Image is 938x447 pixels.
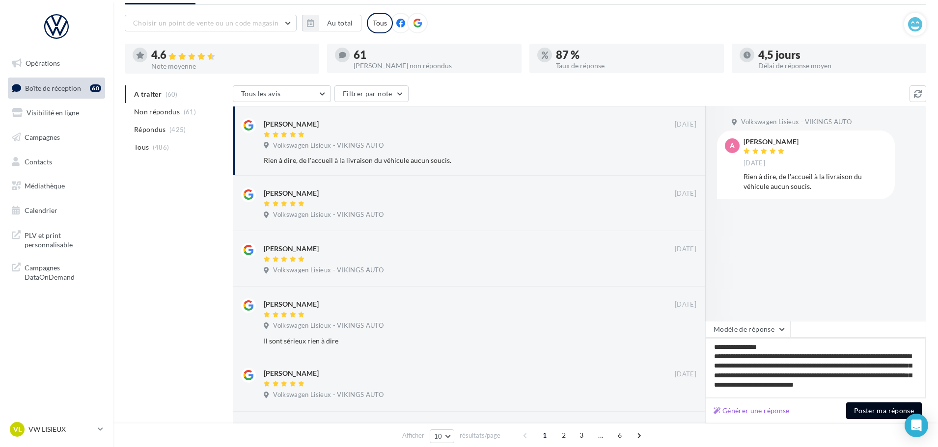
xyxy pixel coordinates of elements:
div: Taux de réponse [556,62,716,69]
button: Modèle de réponse [705,321,791,338]
span: Répondus [134,125,166,134]
span: Médiathèque [25,182,65,190]
div: 4.6 [151,50,311,61]
span: Volkswagen Lisieux - VIKINGS AUTO [273,141,384,150]
span: Campagnes [25,133,60,141]
span: (61) [184,108,196,116]
span: ... [593,427,608,443]
a: PLV et print personnalisable [6,225,107,254]
div: 4,5 jours [758,50,918,60]
span: Afficher [402,431,424,440]
div: Rien à dire, de l'accueil à la livraison du véhicule aucun soucis. [264,156,633,165]
button: Générer une réponse [710,405,794,417]
div: [PERSON_NAME] [264,368,319,378]
button: Filtrer par note [334,85,409,102]
span: 1 [537,427,552,443]
span: Volkswagen Lisieux - VIKINGS AUTO [273,391,384,399]
span: Tous [134,142,149,152]
div: 60 [90,84,101,92]
a: Calendrier [6,200,107,221]
a: Campagnes [6,127,107,148]
span: (486) [153,143,169,151]
span: Tous les avis [241,89,281,98]
a: Opérations [6,53,107,74]
a: VL VW LISIEUX [8,420,105,439]
div: [PERSON_NAME] [264,188,319,198]
a: Contacts [6,152,107,172]
span: Boîte de réception [25,83,81,92]
div: Il sont sérieux rien à dire [264,336,633,346]
button: Tous les avis [233,85,331,102]
div: [PERSON_NAME] [264,244,319,254]
span: Visibilité en ligne [27,108,79,117]
span: [DATE] [675,370,696,379]
div: Délai de réponse moyen [758,62,918,69]
div: [PERSON_NAME] non répondus [354,62,514,69]
div: [PERSON_NAME] [264,119,319,129]
div: [PERSON_NAME] [744,138,799,145]
span: Campagnes DataOnDemand [25,261,101,282]
p: VW LISIEUX [28,424,94,434]
span: Non répondus [134,107,180,117]
div: [PERSON_NAME] [264,299,319,309]
span: résultats/page [460,431,500,440]
div: Rien à dire, de l'accueil à la livraison du véhicule aucun soucis. [744,172,887,191]
span: Volkswagen Lisieux - VIKINGS AUTO [273,210,384,219]
button: Au total [319,15,361,31]
span: 6 [612,427,628,443]
span: [DATE] [675,189,696,198]
span: 2 [556,427,572,443]
span: (425) [169,126,186,133]
a: Médiathèque [6,176,107,196]
div: 87 % [556,50,716,60]
div: Tous [367,13,393,33]
span: PLV et print personnalisable [25,229,101,250]
span: [DATE] [675,300,696,309]
a: Visibilité en ligne [6,103,107,123]
span: VL [13,424,22,434]
button: Au total [302,15,361,31]
div: Open Intercom Messenger [905,414,928,437]
span: Contacts [25,157,52,165]
span: [DATE] [744,159,765,168]
button: Poster ma réponse [846,402,922,419]
span: 3 [574,427,589,443]
a: Campagnes DataOnDemand [6,257,107,286]
span: Opérations [26,59,60,67]
div: Note moyenne [151,63,311,70]
span: Calendrier [25,206,57,214]
span: Volkswagen Lisieux - VIKINGS AUTO [741,118,852,127]
div: 61 [354,50,514,60]
span: [DATE] [675,120,696,129]
span: Volkswagen Lisieux - VIKINGS AUTO [273,266,384,275]
a: Boîte de réception60 [6,78,107,99]
span: [DATE] [675,245,696,254]
span: 10 [434,432,442,440]
span: Choisir un point de vente ou un code magasin [133,19,278,27]
span: Volkswagen Lisieux - VIKINGS AUTO [273,321,384,330]
button: Choisir un point de vente ou un code magasin [125,15,297,31]
button: 10 [430,429,455,443]
span: A [730,141,735,151]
